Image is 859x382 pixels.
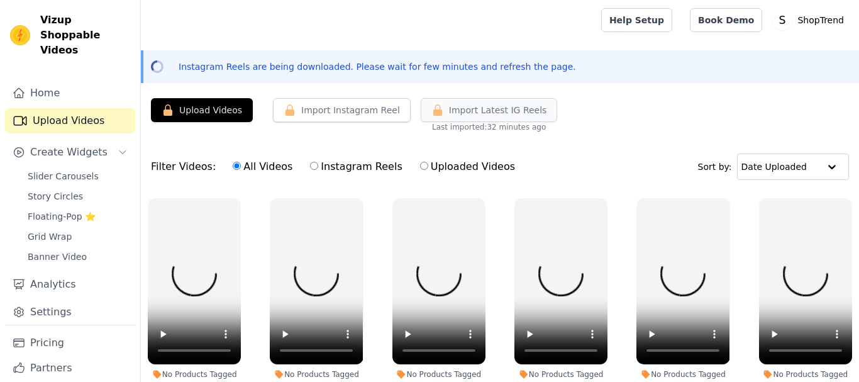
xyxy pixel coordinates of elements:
[601,8,672,32] a: Help Setup
[5,300,135,325] a: Settings
[5,356,135,381] a: Partners
[420,162,428,170] input: Uploaded Videos
[636,369,729,379] div: No Products Tagged
[432,122,546,132] span: Last imported: 32 minutes ago
[20,167,135,185] a: Slider Carousels
[792,9,849,31] p: ShopTrend
[20,248,135,266] a: Banner Video
[5,108,135,133] a: Upload Videos
[5,81,135,106] a: Home
[179,60,576,73] p: Instagram Reels are being downloaded. Please wait for few minutes and refresh the page.
[233,162,241,170] input: All Videos
[151,152,522,181] div: Filter Videos:
[28,210,96,223] span: Floating-Pop ⭐
[10,25,30,45] img: Vizup
[28,250,87,263] span: Banner Video
[30,145,108,160] span: Create Widgets
[392,369,485,379] div: No Products Tagged
[151,98,253,122] button: Upload Videos
[28,190,83,203] span: Story Circles
[759,369,852,379] div: No Products Tagged
[772,9,849,31] button: S ShopTrend
[309,159,402,175] label: Instagram Reels
[419,159,516,175] label: Uploaded Videos
[779,14,786,26] text: S
[28,230,72,243] span: Grid Wrap
[232,159,293,175] label: All Videos
[421,98,558,122] button: Import Latest IG Reels
[20,228,135,245] a: Grid Wrap
[28,170,99,183] span: Slider Carousels
[690,8,762,32] a: Book Demo
[20,208,135,225] a: Floating-Pop ⭐
[449,104,547,116] span: Import Latest IG Reels
[20,188,135,205] a: Story Circles
[5,330,135,356] a: Pricing
[148,369,241,379] div: No Products Tagged
[5,272,135,297] a: Analytics
[310,162,318,170] input: Instagram Reels
[514,369,607,379] div: No Products Tagged
[270,369,363,379] div: No Products Tagged
[698,154,850,180] div: Sort by:
[40,13,130,58] span: Vizup Shoppable Videos
[5,140,135,165] button: Create Widgets
[273,98,411,122] button: Import Instagram Reel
